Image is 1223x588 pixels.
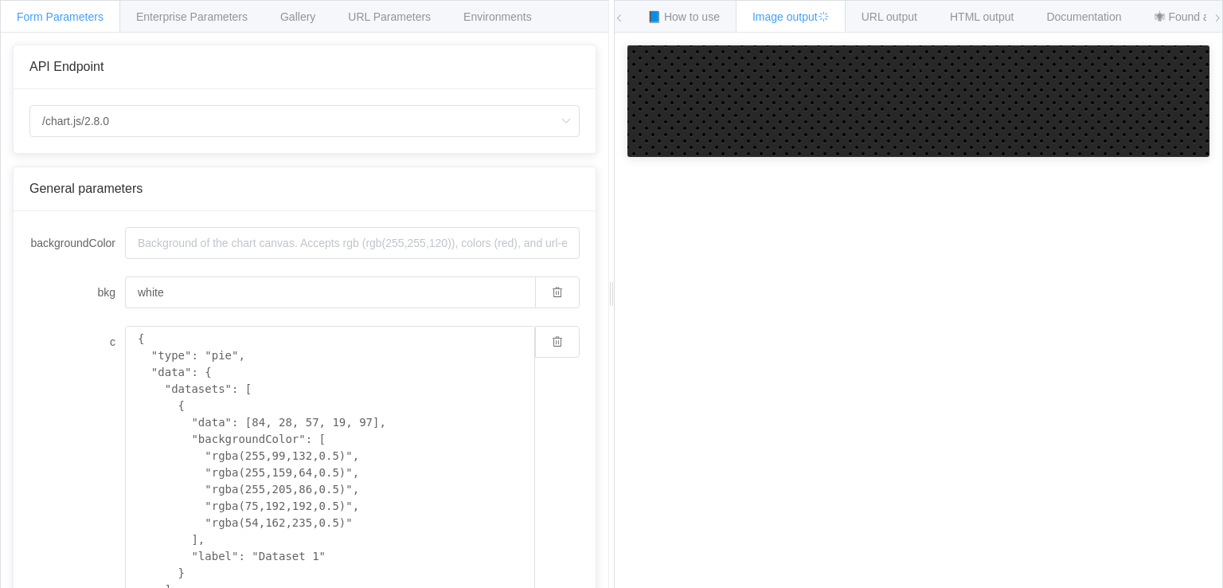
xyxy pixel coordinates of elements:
[1046,10,1121,23] span: Documentation
[29,60,104,73] span: API Endpoint
[862,10,917,23] span: URL output
[125,276,535,308] input: Background of the chart canvas. Accepts rgb (rgb(255,255,120)), colors (red), and url-encoded hex...
[647,10,720,23] span: 📘 How to use
[29,227,125,259] label: backgroundColor
[752,10,829,23] span: Image output
[950,10,1014,23] span: HTML output
[463,10,532,23] span: Environments
[348,10,431,23] span: URL Parameters
[29,182,143,195] span: General parameters
[280,10,315,23] span: Gallery
[17,10,104,23] span: Form Parameters
[29,105,580,137] input: Select
[136,10,248,23] span: Enterprise Parameters
[29,326,125,358] label: c
[125,227,580,259] input: Background of the chart canvas. Accepts rgb (rgb(255,255,120)), colors (red), and url-encoded hex...
[29,276,125,308] label: bkg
